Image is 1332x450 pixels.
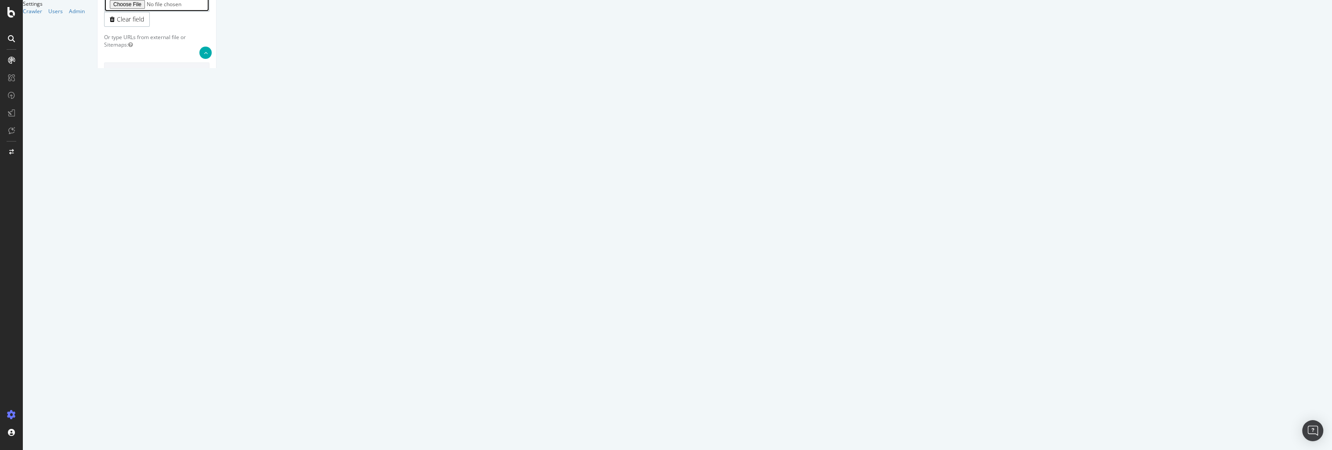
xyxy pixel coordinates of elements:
[23,7,42,15] a: Crawler
[69,7,85,15] a: Admin
[48,7,63,15] a: Users
[7,33,125,48] div: Or type URLs from external file or Sitemaps:
[1302,420,1323,441] div: Open Intercom Messenger
[13,12,59,27] a: Clear field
